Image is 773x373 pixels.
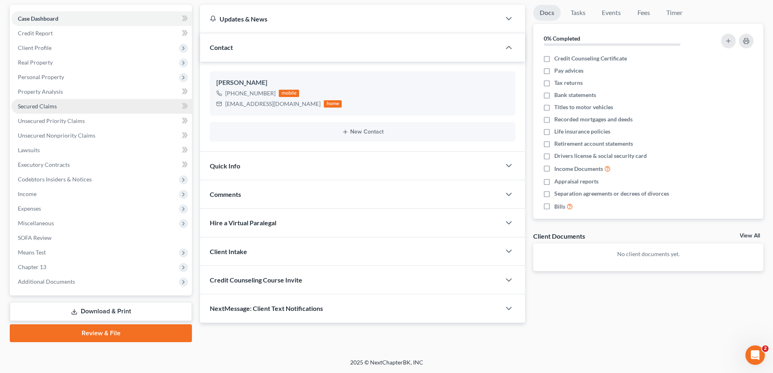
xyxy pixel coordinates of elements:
[225,89,276,97] div: [PHONE_NUMBER]
[11,84,192,99] a: Property Analysis
[210,219,276,226] span: Hire a Virtual Paralegal
[225,100,321,108] div: [EMAIL_ADDRESS][DOMAIN_NAME]
[18,73,64,80] span: Personal Property
[554,177,599,185] span: Appraisal reports
[11,143,192,157] a: Lawsuits
[554,165,603,173] span: Income Documents
[210,190,241,198] span: Comments
[210,248,247,255] span: Client Intake
[216,78,509,88] div: [PERSON_NAME]
[554,67,584,75] span: Pay advices
[554,79,583,87] span: Tax returns
[18,103,57,110] span: Secured Claims
[11,231,192,245] a: SOFA Review
[540,250,757,258] p: No client documents yet.
[10,302,192,321] a: Download & Print
[210,43,233,51] span: Contact
[533,5,561,21] a: Docs
[11,157,192,172] a: Executory Contracts
[18,205,41,212] span: Expenses
[18,263,46,270] span: Chapter 13
[210,276,302,284] span: Credit Counseling Course Invite
[18,44,52,51] span: Client Profile
[18,190,37,197] span: Income
[210,162,240,170] span: Quick Info
[740,233,760,239] a: View All
[554,127,610,136] span: Life insurance policies
[11,99,192,114] a: Secured Claims
[18,220,54,226] span: Miscellaneous
[18,234,52,241] span: SOFA Review
[564,5,592,21] a: Tasks
[18,88,63,95] span: Property Analysis
[554,103,613,111] span: Titles to motor vehicles
[533,232,585,240] div: Client Documents
[18,117,85,124] span: Unsecured Priority Claims
[554,140,633,148] span: Retirement account statements
[11,128,192,143] a: Unsecured Nonpriority Claims
[745,345,765,365] iframe: Intercom live chat
[11,26,192,41] a: Credit Report
[554,203,565,211] span: Bills
[18,278,75,285] span: Additional Documents
[18,249,46,256] span: Means Test
[554,190,669,198] span: Separation agreements or decrees of divorces
[18,176,92,183] span: Codebtors Insiders & Notices
[155,358,618,373] div: 2025 © NextChapterBK, INC
[762,345,769,352] span: 2
[18,59,53,66] span: Real Property
[554,91,596,99] span: Bank statements
[18,161,70,168] span: Executory Contracts
[10,324,192,342] a: Review & File
[18,30,53,37] span: Credit Report
[631,5,657,21] a: Fees
[324,100,342,108] div: home
[11,114,192,128] a: Unsecured Priority Claims
[554,54,627,63] span: Credit Counseling Certificate
[544,35,580,42] strong: 0% Completed
[279,90,299,97] div: mobile
[18,15,58,22] span: Case Dashboard
[660,5,689,21] a: Timer
[210,15,491,23] div: Updates & News
[216,129,509,135] button: New Contact
[554,152,647,160] span: Drivers license & social security card
[11,11,192,26] a: Case Dashboard
[18,147,40,153] span: Lawsuits
[210,304,323,312] span: NextMessage: Client Text Notifications
[18,132,95,139] span: Unsecured Nonpriority Claims
[554,115,633,123] span: Recorded mortgages and deeds
[595,5,627,21] a: Events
